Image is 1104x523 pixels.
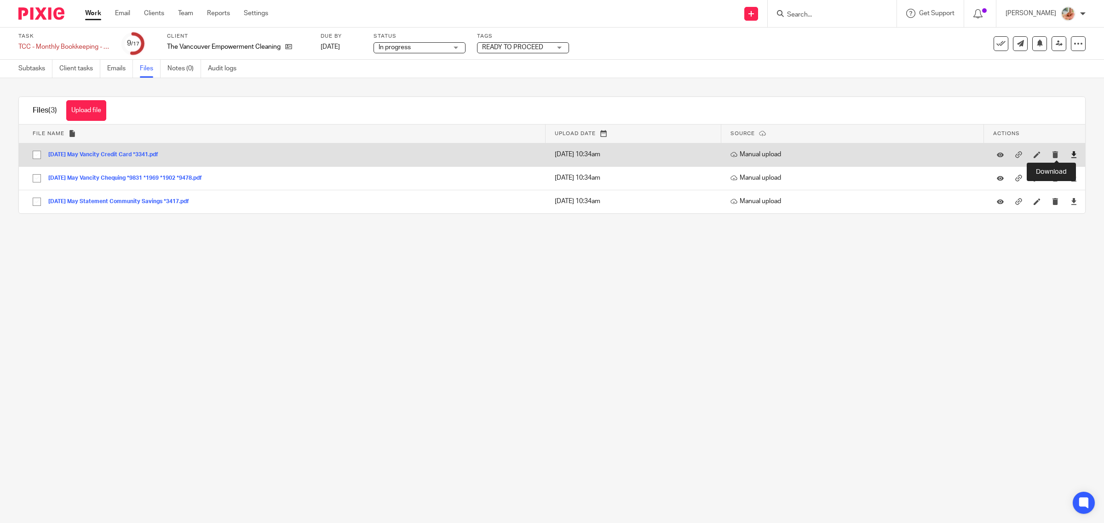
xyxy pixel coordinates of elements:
button: Upload file [66,100,106,121]
button: [DATE] May Vancity Credit Card *3341.pdf [48,152,165,158]
a: Reports [207,9,230,18]
span: In progress [379,44,411,51]
p: Manual upload [730,197,979,206]
label: Status [374,33,466,40]
input: Search [786,11,869,19]
a: Client tasks [59,60,100,78]
a: Email [115,9,130,18]
p: The Vancouver Empowerment Cleaning Coop [167,42,281,51]
a: Subtasks [18,60,52,78]
small: /17 [131,41,139,46]
p: Manual upload [730,150,979,159]
img: MIC.jpg [1061,6,1075,21]
div: TCC - Monthly Bookkeeping - May [18,42,110,51]
a: Download [1070,197,1077,206]
input: Select [28,146,46,164]
div: 9 [127,38,139,49]
p: [DATE] 10:34am [555,150,717,159]
input: Select [28,170,46,187]
a: Emails [107,60,133,78]
a: Notes (0) [167,60,201,78]
label: Tags [477,33,569,40]
a: Download [1070,173,1077,182]
span: (3) [48,107,57,114]
p: [DATE] 10:34am [555,173,717,182]
p: [DATE] 10:34am [555,197,717,206]
a: Team [178,9,193,18]
span: [DATE] [321,44,340,50]
a: Settings [244,9,268,18]
img: Pixie [18,7,64,20]
a: Files [140,60,161,78]
h1: Files [33,106,57,115]
span: Source [730,131,755,136]
span: Get Support [919,10,954,17]
span: Upload date [555,131,596,136]
label: Client [167,33,309,40]
label: Due by [321,33,362,40]
span: Actions [993,131,1020,136]
a: Download [1070,150,1077,159]
button: [DATE] May Statement Community Savings *3417.pdf [48,199,196,205]
p: Manual upload [730,173,979,182]
label: Task [18,33,110,40]
p: [PERSON_NAME] [1006,9,1056,18]
input: Select [28,193,46,210]
a: Work [85,9,101,18]
span: File name [33,131,64,136]
span: READY TO PROCEED [482,44,543,51]
a: Audit logs [208,60,243,78]
a: Clients [144,9,164,18]
button: [DATE] May Vancity Chequing *9831 *1969 *1902 *9478.pdf [48,175,209,182]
